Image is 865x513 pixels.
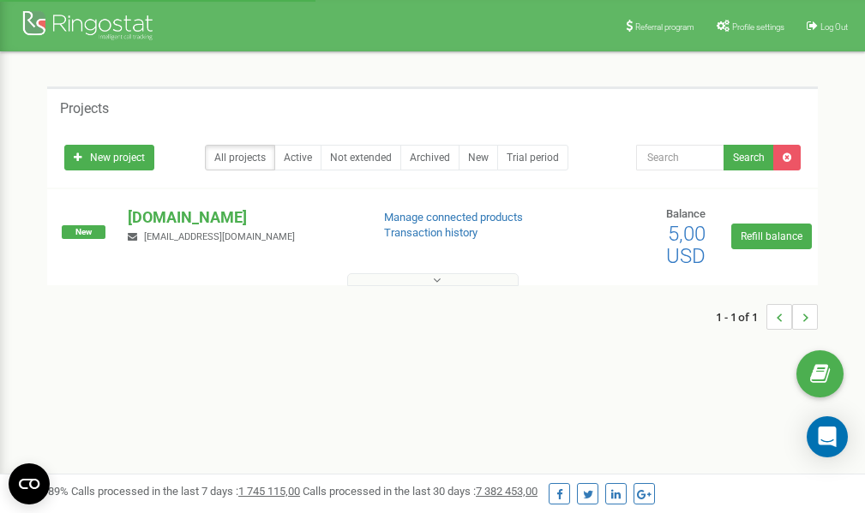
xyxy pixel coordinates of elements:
[724,145,774,170] button: Search
[716,304,766,330] span: 1 - 1 of 1
[71,485,300,498] span: Calls processed in the last 7 days :
[731,224,812,249] a: Refill balance
[820,22,848,32] span: Log Out
[321,145,401,170] a: Not extended
[60,101,109,116] h5: Projects
[400,145,460,170] a: Archived
[732,22,784,32] span: Profile settings
[384,226,478,239] a: Transaction history
[274,145,321,170] a: Active
[497,145,568,170] a: Trial period
[128,206,356,229] p: [DOMAIN_NAME]
[459,145,498,170] a: New
[64,145,154,170] a: New project
[384,211,523,224] a: Manage connected products
[666,207,706,220] span: Balance
[716,287,818,347] nav: ...
[205,145,275,170] a: All projects
[144,231,295,242] span: [EMAIL_ADDRESS][DOMAIN_NAME]
[636,145,724,170] input: Search
[303,485,538,498] span: Calls processed in the last 30 days :
[238,485,300,498] u: 1 745 115,00
[635,22,694,32] span: Referral program
[666,222,706,268] span: 5,00 USD
[807,416,848,457] div: Open Intercom Messenger
[62,225,105,239] span: New
[476,485,538,498] u: 7 382 453,00
[9,463,50,504] button: Open CMP widget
